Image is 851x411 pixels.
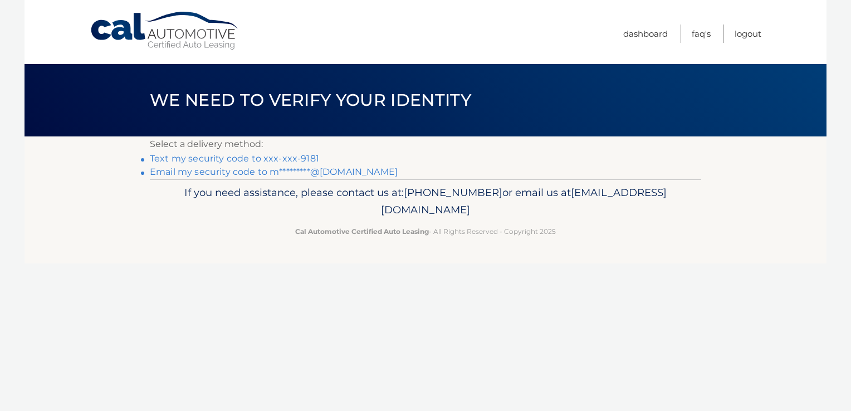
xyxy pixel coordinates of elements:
[157,184,694,219] p: If you need assistance, please contact us at: or email us at
[150,136,701,152] p: Select a delivery method:
[150,153,319,164] a: Text my security code to xxx-xxx-9181
[90,11,240,51] a: Cal Automotive
[295,227,429,236] strong: Cal Automotive Certified Auto Leasing
[623,25,668,43] a: Dashboard
[404,186,502,199] span: [PHONE_NUMBER]
[157,226,694,237] p: - All Rights Reserved - Copyright 2025
[150,90,471,110] span: We need to verify your identity
[692,25,711,43] a: FAQ's
[735,25,761,43] a: Logout
[150,167,398,177] a: Email my security code to m*********@[DOMAIN_NAME]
